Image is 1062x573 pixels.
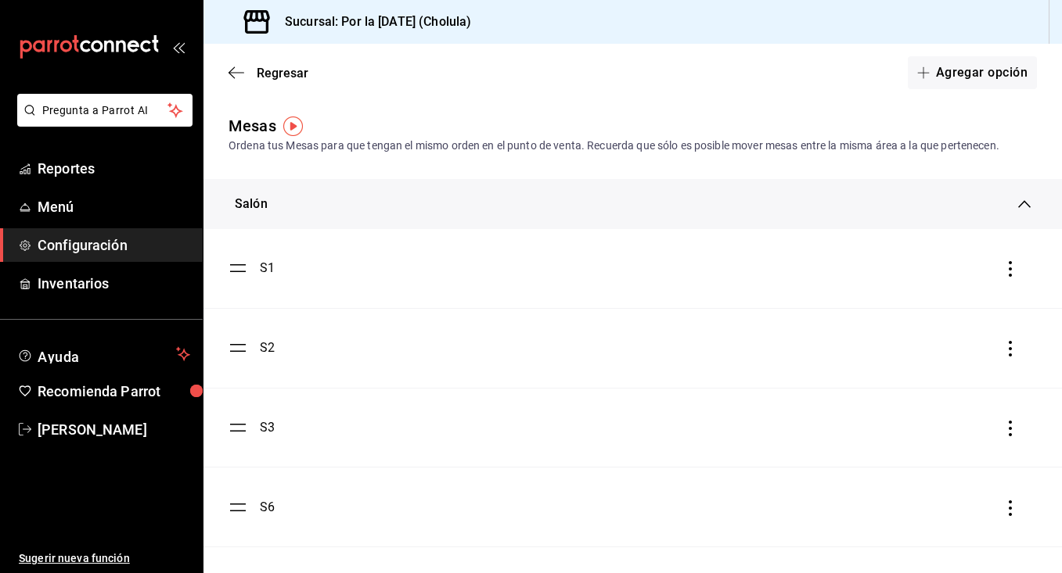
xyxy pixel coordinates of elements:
[229,114,276,138] div: Mesas
[38,158,190,179] span: Reportes
[19,550,190,567] span: Sugerir nueva función
[11,113,193,130] a: Pregunta a Parrot AI
[42,102,168,119] span: Pregunta a Parrot AI
[229,66,308,81] button: Regresar
[260,418,275,437] div: S3
[283,116,303,136] img: Tooltip marker
[172,41,185,53] button: open_drawer_menu
[908,56,1037,89] button: Agregar opción
[38,345,170,363] span: Ayuda
[38,273,190,294] span: Inventarios
[257,66,308,81] span: Regresar
[260,498,275,517] div: S6
[235,195,268,213] div: Salón
[203,179,1062,229] div: Salón
[38,381,190,402] span: Recomienda Parrot
[260,259,275,278] div: S1
[229,138,1037,154] div: Ordena tus Mesas para que tengan el mismo orden en el punto de venta. Recuerda que sólo es posibl...
[272,13,471,31] h3: Sucursal: Por la [DATE] (Cholula)
[38,235,190,256] span: Configuración
[260,338,275,357] div: S2
[17,94,193,127] button: Pregunta a Parrot AI
[38,419,190,440] span: [PERSON_NAME]
[38,196,190,217] span: Menú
